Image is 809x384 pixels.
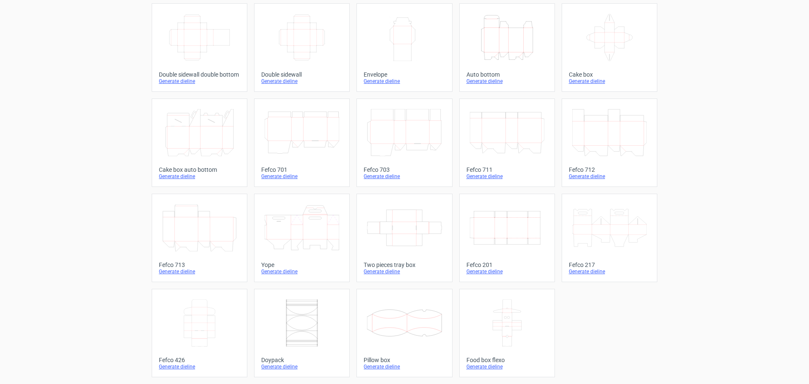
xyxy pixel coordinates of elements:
[159,261,240,268] div: Fefco 713
[364,363,445,370] div: Generate dieline
[261,268,343,275] div: Generate dieline
[364,173,445,180] div: Generate dieline
[159,166,240,173] div: Cake box auto bottom
[152,3,247,92] a: Double sidewall double bottomGenerate dieline
[356,194,452,282] a: Two pieces tray boxGenerate dieline
[261,261,343,268] div: Yope
[466,363,548,370] div: Generate dieline
[356,289,452,377] a: Pillow boxGenerate dieline
[159,78,240,85] div: Generate dieline
[466,357,548,363] div: Food box flexo
[261,363,343,370] div: Generate dieline
[261,78,343,85] div: Generate dieline
[152,289,247,377] a: Fefco 426Generate dieline
[364,166,445,173] div: Fefco 703
[562,194,657,282] a: Fefco 217Generate dieline
[261,71,343,78] div: Double sidewall
[466,268,548,275] div: Generate dieline
[261,166,343,173] div: Fefco 701
[159,173,240,180] div: Generate dieline
[159,363,240,370] div: Generate dieline
[569,78,650,85] div: Generate dieline
[459,99,555,187] a: Fefco 711Generate dieline
[364,357,445,363] div: Pillow box
[159,357,240,363] div: Fefco 426
[159,71,240,78] div: Double sidewall double bottom
[254,194,350,282] a: YopeGenerate dieline
[466,261,548,268] div: Fefco 201
[254,3,350,92] a: Double sidewallGenerate dieline
[459,194,555,282] a: Fefco 201Generate dieline
[569,268,650,275] div: Generate dieline
[364,261,445,268] div: Two pieces tray box
[254,99,350,187] a: Fefco 701Generate dieline
[466,173,548,180] div: Generate dieline
[569,173,650,180] div: Generate dieline
[261,173,343,180] div: Generate dieline
[569,166,650,173] div: Fefco 712
[364,78,445,85] div: Generate dieline
[364,268,445,275] div: Generate dieline
[254,289,350,377] a: DoypackGenerate dieline
[466,71,548,78] div: Auto bottom
[569,71,650,78] div: Cake box
[459,3,555,92] a: Auto bottomGenerate dieline
[459,289,555,377] a: Food box flexoGenerate dieline
[364,71,445,78] div: Envelope
[569,261,650,268] div: Fefco 217
[562,99,657,187] a: Fefco 712Generate dieline
[466,78,548,85] div: Generate dieline
[152,194,247,282] a: Fefco 713Generate dieline
[356,99,452,187] a: Fefco 703Generate dieline
[356,3,452,92] a: EnvelopeGenerate dieline
[466,166,548,173] div: Fefco 711
[159,268,240,275] div: Generate dieline
[152,99,247,187] a: Cake box auto bottomGenerate dieline
[562,3,657,92] a: Cake boxGenerate dieline
[261,357,343,363] div: Doypack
